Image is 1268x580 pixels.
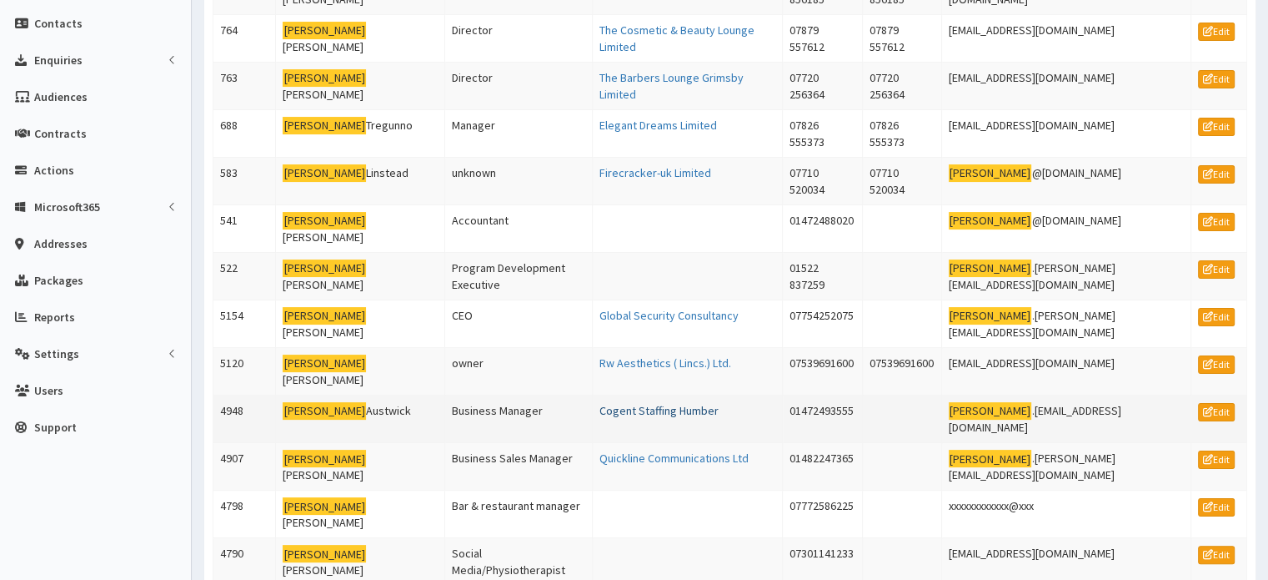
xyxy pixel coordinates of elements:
td: 07826 555373 [862,110,941,158]
mark: [PERSON_NAME] [949,164,1032,182]
td: 01482247365 [783,443,862,491]
mark: [PERSON_NAME] [283,545,366,562]
td: 07539691600 [862,348,941,396]
td: 583 [213,158,276,205]
td: .[PERSON_NAME][EMAIL_ADDRESS][DOMAIN_NAME] [941,443,1190,491]
span: Microsoft365 [34,199,100,214]
td: 07710 520034 [862,158,941,205]
td: .[EMAIL_ADDRESS][DOMAIN_NAME] [941,396,1190,443]
span: Audiences [34,89,88,104]
td: 4948 [213,396,276,443]
td: unknown [444,158,592,205]
a: Edit [1198,70,1235,88]
td: @[DOMAIN_NAME] [941,205,1190,253]
td: 764 [213,15,276,63]
td: [PERSON_NAME] [276,491,444,538]
td: Director [444,63,592,110]
mark: [PERSON_NAME] [283,402,366,420]
td: 01472493555 [783,396,862,443]
td: 5154 [213,300,276,348]
td: 07826 555373 [783,110,862,158]
td: .[PERSON_NAME][EMAIL_ADDRESS][DOMAIN_NAME] [941,300,1190,348]
mark: [PERSON_NAME] [949,307,1032,325]
td: 07772586225 [783,491,862,538]
td: Linstead [276,158,444,205]
span: Reports [34,310,75,325]
td: 01472488020 [783,205,862,253]
td: Bar & restaurant manager [444,491,592,538]
td: Director [444,15,592,63]
td: Business Sales Manager [444,443,592,491]
a: The Barbers Lounge Grimsby Limited [599,70,744,102]
mark: [PERSON_NAME] [949,212,1032,229]
a: Global Security Consultancy [599,308,739,323]
td: 4798 [213,491,276,538]
mark: [PERSON_NAME] [283,69,366,87]
td: 4907 [213,443,276,491]
a: Cogent Staffing Humber [599,403,719,418]
mark: [PERSON_NAME] [949,402,1032,420]
td: [EMAIL_ADDRESS][DOMAIN_NAME] [941,63,1190,110]
td: 07879 557612 [783,15,862,63]
td: 07539691600 [783,348,862,396]
td: 688 [213,110,276,158]
td: [EMAIL_ADDRESS][DOMAIN_NAME] [941,110,1190,158]
a: Edit [1198,23,1235,41]
mark: [PERSON_NAME] [283,164,366,182]
td: 01522 837259 [783,253,862,300]
mark: [PERSON_NAME] [283,212,366,229]
mark: [PERSON_NAME] [949,450,1032,467]
span: Enquiries [34,53,83,68]
a: Edit [1198,356,1235,374]
a: Edit [1198,118,1235,136]
mark: [PERSON_NAME] [283,307,366,325]
td: 541 [213,205,276,253]
td: [EMAIL_ADDRESS][DOMAIN_NAME] [941,15,1190,63]
a: Edit [1198,260,1235,279]
td: [PERSON_NAME] [276,443,444,491]
span: Settings [34,346,79,361]
td: Business Manager [444,396,592,443]
td: [PERSON_NAME] [276,15,444,63]
td: Manager [444,110,592,158]
mark: [PERSON_NAME] [283,355,366,372]
mark: [PERSON_NAME] [283,22,366,39]
td: CEO [444,300,592,348]
td: .[PERSON_NAME][EMAIL_ADDRESS][DOMAIN_NAME] [941,253,1190,300]
td: 07754252075 [783,300,862,348]
a: Firecracker-uk Limited [599,165,711,180]
a: The Cosmetic & Beauty Lounge Limited [599,23,754,54]
td: Tregunno [276,110,444,158]
td: 07720 256364 [862,63,941,110]
span: Users [34,383,63,398]
td: [PERSON_NAME] [276,205,444,253]
a: Edit [1198,165,1235,184]
a: Rw Aesthetics ( Lincs.) Ltd. [599,356,731,371]
mark: [PERSON_NAME] [283,117,366,134]
a: Elegant Dreams Limited [599,118,717,133]
td: Accountant [444,205,592,253]
td: 522 [213,253,276,300]
td: xxxxxxxxxxxx@xxx [941,491,1190,538]
a: Edit [1198,403,1235,421]
td: [PERSON_NAME] [276,348,444,396]
td: [PERSON_NAME] [276,300,444,348]
a: Edit [1198,451,1235,469]
td: 07710 520034 [783,158,862,205]
td: [PERSON_NAME] [276,63,444,110]
mark: [PERSON_NAME] [283,450,366,467]
td: Austwick [276,396,444,443]
span: Support [34,420,77,435]
span: Addresses [34,236,88,251]
td: 5120 [213,348,276,396]
a: Edit [1198,213,1235,231]
a: Edit [1198,546,1235,564]
a: Edit [1198,308,1235,326]
td: 07720 256364 [783,63,862,110]
td: 07879 557612 [862,15,941,63]
mark: [PERSON_NAME] [283,260,366,277]
a: Edit [1198,498,1235,517]
mark: [PERSON_NAME] [283,497,366,515]
span: Contracts [34,126,87,141]
td: @[DOMAIN_NAME] [941,158,1190,205]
